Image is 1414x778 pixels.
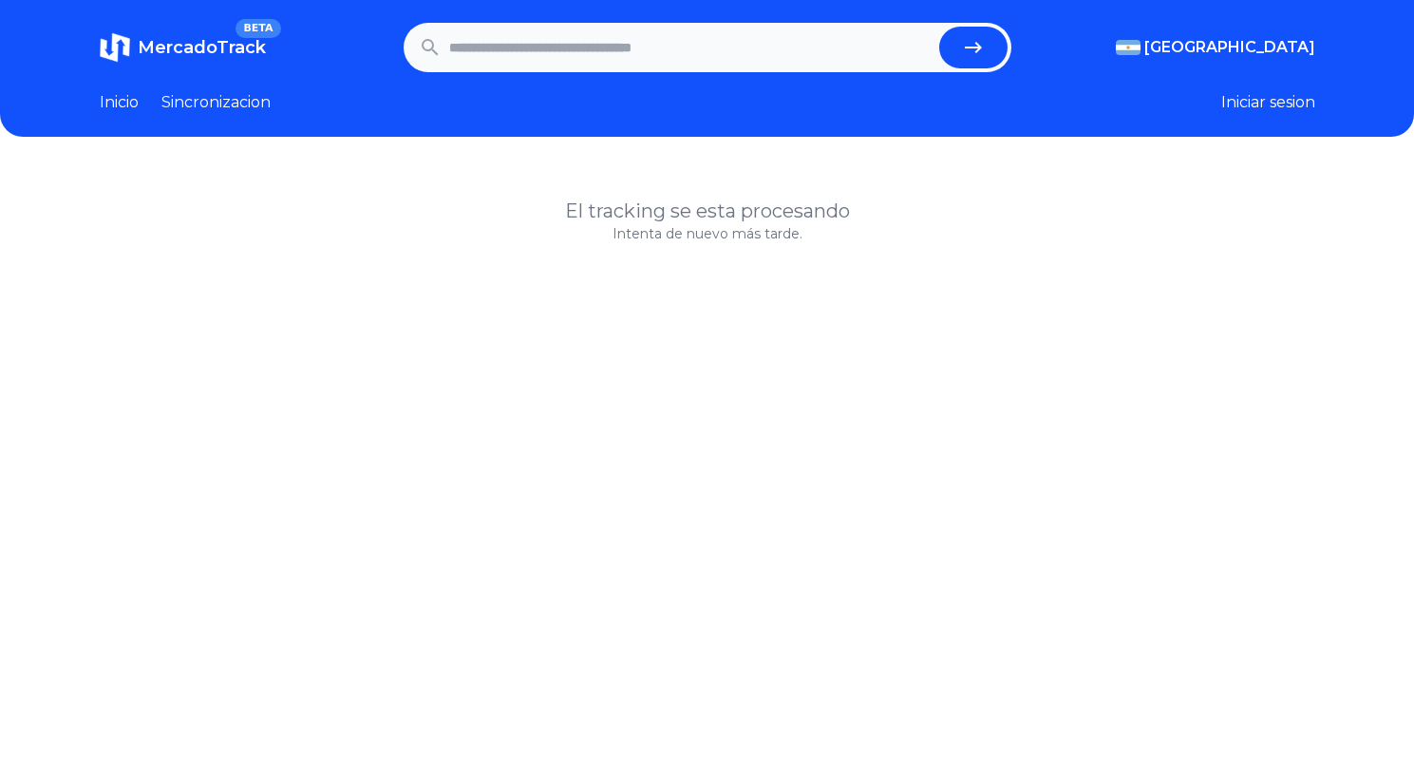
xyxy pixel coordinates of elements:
button: [GEOGRAPHIC_DATA] [1116,36,1315,59]
span: MercadoTrack [138,37,266,58]
a: Sincronizacion [161,91,271,114]
h1: El tracking se esta procesando [100,198,1315,224]
img: MercadoTrack [100,32,130,63]
a: Inicio [100,91,139,114]
span: [GEOGRAPHIC_DATA] [1144,36,1315,59]
img: Argentina [1116,40,1141,55]
p: Intenta de nuevo más tarde. [100,224,1315,243]
a: MercadoTrackBETA [100,32,266,63]
span: BETA [236,19,280,38]
button: Iniciar sesion [1221,91,1315,114]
